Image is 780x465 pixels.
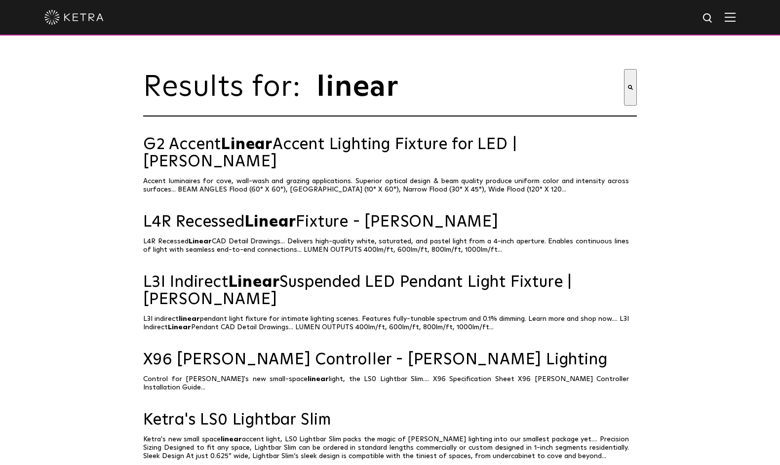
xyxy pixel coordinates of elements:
[179,315,200,322] span: linear
[143,412,637,429] a: Ketra's LS0 Lightbar Slim
[624,69,637,106] button: Search
[189,238,212,245] span: Linear
[143,237,637,254] p: L4R Recessed CAD Detail Drawings... Delivers high-quality white, saturated, and pastel light from...
[143,274,637,309] a: L3I IndirectLinearSuspended LED Pendant Light Fixture | [PERSON_NAME]
[221,137,273,153] span: Linear
[44,10,104,25] img: ketra-logo-2019-white
[143,177,637,194] p: Accent luminaires for cove, wall-wash and grazing applications. Superior optical design & beam qu...
[143,351,637,369] a: X96 [PERSON_NAME] Controller - [PERSON_NAME] Lighting
[702,12,714,25] img: search icon
[221,436,242,443] span: linear
[143,136,637,171] a: G2 AccentLinearAccent Lighting Fixture for LED | [PERSON_NAME]
[245,214,296,230] span: Linear
[308,376,329,383] span: linear
[143,315,637,332] p: L3I indirect pendant light fixture for intimate lighting scenes. Features fully-tunable spectrum ...
[143,73,311,102] span: Results for:
[316,69,624,106] input: This is a search field with an auto-suggest feature attached.
[725,12,736,22] img: Hamburger%20Nav.svg
[229,274,280,290] span: Linear
[168,324,191,331] span: Linear
[143,214,637,231] a: L4R RecessedLinearFixture - [PERSON_NAME]
[143,375,637,392] p: Control for [PERSON_NAME]'s new small-space light, the LS0 Lightbar Slim.... X96 Specification Sh...
[143,435,637,461] p: Ketra's new small space accent light, LS0 Lightbar Slim packs the magic of [PERSON_NAME] lighting...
